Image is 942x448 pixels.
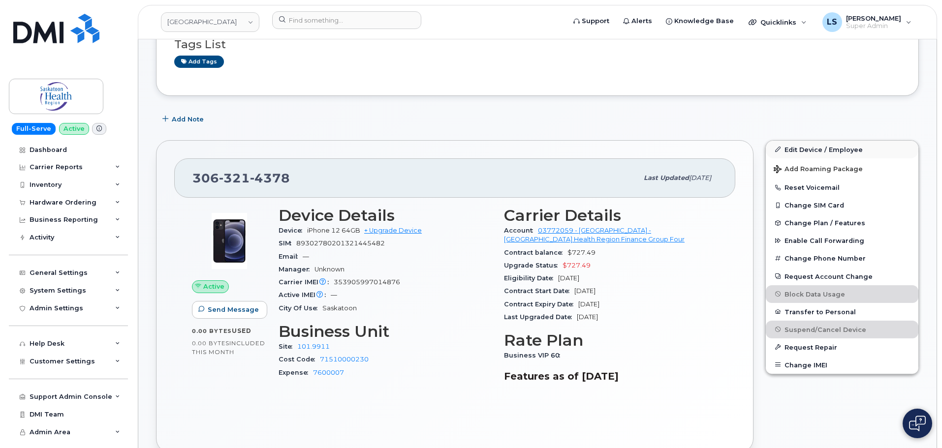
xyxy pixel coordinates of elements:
a: 71510000230 [320,356,369,363]
span: [DATE] [577,313,598,321]
h3: Rate Plan [504,331,718,349]
span: Quicklinks [760,18,796,26]
span: Account [504,227,538,234]
a: Knowledge Base [659,11,741,31]
span: Saskatoon [322,304,357,312]
span: Add Note [172,115,204,124]
span: SIM [279,239,296,247]
button: Transfer to Personal [766,303,918,321]
span: Device [279,227,307,234]
a: + Upgrade Device [364,227,422,234]
span: Alerts [631,16,652,26]
span: Email [279,253,303,260]
span: Contract Start Date [504,287,574,295]
a: 7600007 [313,369,344,376]
span: Suspend/Cancel Device [785,326,866,333]
a: Support [566,11,616,31]
span: [DATE] [574,287,596,295]
span: Knowledge Base [674,16,734,26]
span: [DATE] [558,274,579,282]
span: — [331,291,337,299]
a: Alerts [616,11,659,31]
span: 89302780201321445482 [296,239,385,247]
div: Quicklinks [742,12,814,32]
a: Edit Device / Employee [766,141,918,158]
span: Unknown [314,266,345,273]
span: 0.00 Bytes [192,340,229,347]
span: Expense [279,369,313,376]
span: Cost Code [279,356,320,363]
a: 03772059 - [GEOGRAPHIC_DATA] - [GEOGRAPHIC_DATA] Health Region Finance Group Four [504,227,685,243]
input: Find something... [272,11,421,29]
span: Change Plan / Features [785,219,865,227]
span: Eligibility Date [504,274,558,282]
span: 306 [192,171,290,185]
span: Super Admin [846,22,901,30]
span: City Of Use [279,304,322,312]
div: Luke Shomaker [816,12,918,32]
span: 321 [219,171,250,185]
button: Change Plan / Features [766,214,918,232]
button: Send Message [192,301,267,319]
span: Enable Call Forwarding [785,237,864,244]
button: Enable Call Forwarding [766,232,918,249]
span: used [232,327,251,334]
span: [DATE] [689,174,711,181]
span: LS [827,16,837,28]
span: Active [203,282,224,291]
span: Add Roaming Package [774,165,863,175]
span: [PERSON_NAME] [846,14,901,22]
button: Change SIM Card [766,196,918,214]
h3: Features as of [DATE] [504,370,718,382]
button: Block Data Usage [766,285,918,303]
button: Add Note [156,111,212,128]
h3: Tags List [174,38,901,51]
button: Add Roaming Package [766,158,918,179]
a: Add tags [174,56,224,68]
span: iPhone 12 64GB [307,227,360,234]
span: — [303,253,309,260]
img: image20231002-4137094-4ke690.jpeg [200,211,259,270]
span: Support [582,16,609,26]
button: Reset Voicemail [766,179,918,196]
span: Business VIP 60 [504,352,565,359]
img: Open chat [909,416,926,431]
button: Change Phone Number [766,249,918,267]
span: $727.49 [567,249,596,256]
button: Request Repair [766,338,918,356]
span: 0.00 Bytes [192,328,232,334]
span: Upgrade Status [504,262,563,269]
span: 353905997014876 [334,278,400,286]
span: $727.49 [563,262,591,269]
h3: Carrier Details [504,207,718,224]
button: Request Account Change [766,268,918,285]
button: Suspend/Cancel Device [766,321,918,338]
button: Change IMEI [766,356,918,374]
span: Last updated [644,174,689,181]
span: [DATE] [578,300,599,308]
h3: Device Details [279,207,492,224]
span: Active IMEI [279,291,331,299]
span: Site [279,343,297,350]
span: Send Message [208,305,259,314]
a: 101.9911 [297,343,330,350]
span: Contract balance [504,249,567,256]
span: Last Upgraded Date [504,313,577,321]
span: Carrier IMEI [279,278,334,286]
span: 4378 [250,171,290,185]
span: Contract Expiry Date [504,300,578,308]
span: Manager [279,266,314,273]
a: Saskatoon Health Region [161,12,259,32]
h3: Business Unit [279,323,492,340]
